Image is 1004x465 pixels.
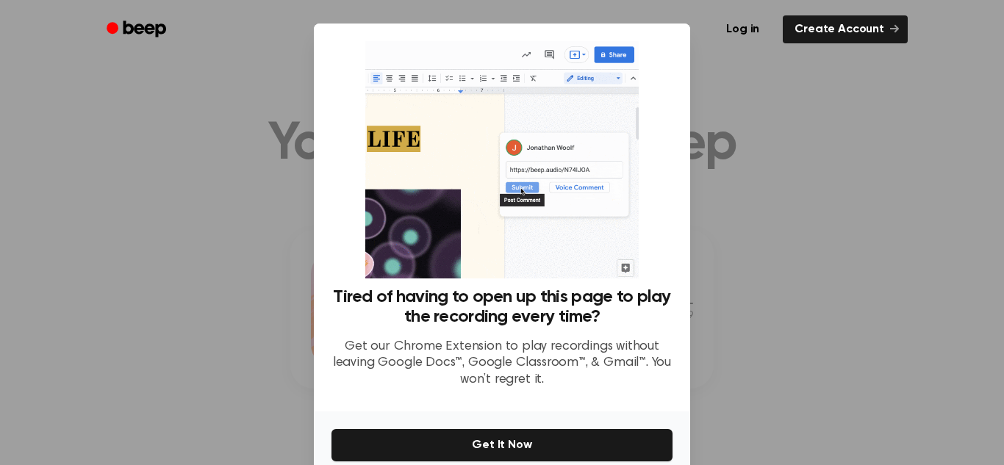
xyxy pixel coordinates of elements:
[331,429,673,461] button: Get It Now
[783,15,908,43] a: Create Account
[331,287,673,327] h3: Tired of having to open up this page to play the recording every time?
[96,15,179,44] a: Beep
[711,12,774,46] a: Log in
[331,339,673,389] p: Get our Chrome Extension to play recordings without leaving Google Docs™, Google Classroom™, & Gm...
[365,41,638,278] img: Beep extension in action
